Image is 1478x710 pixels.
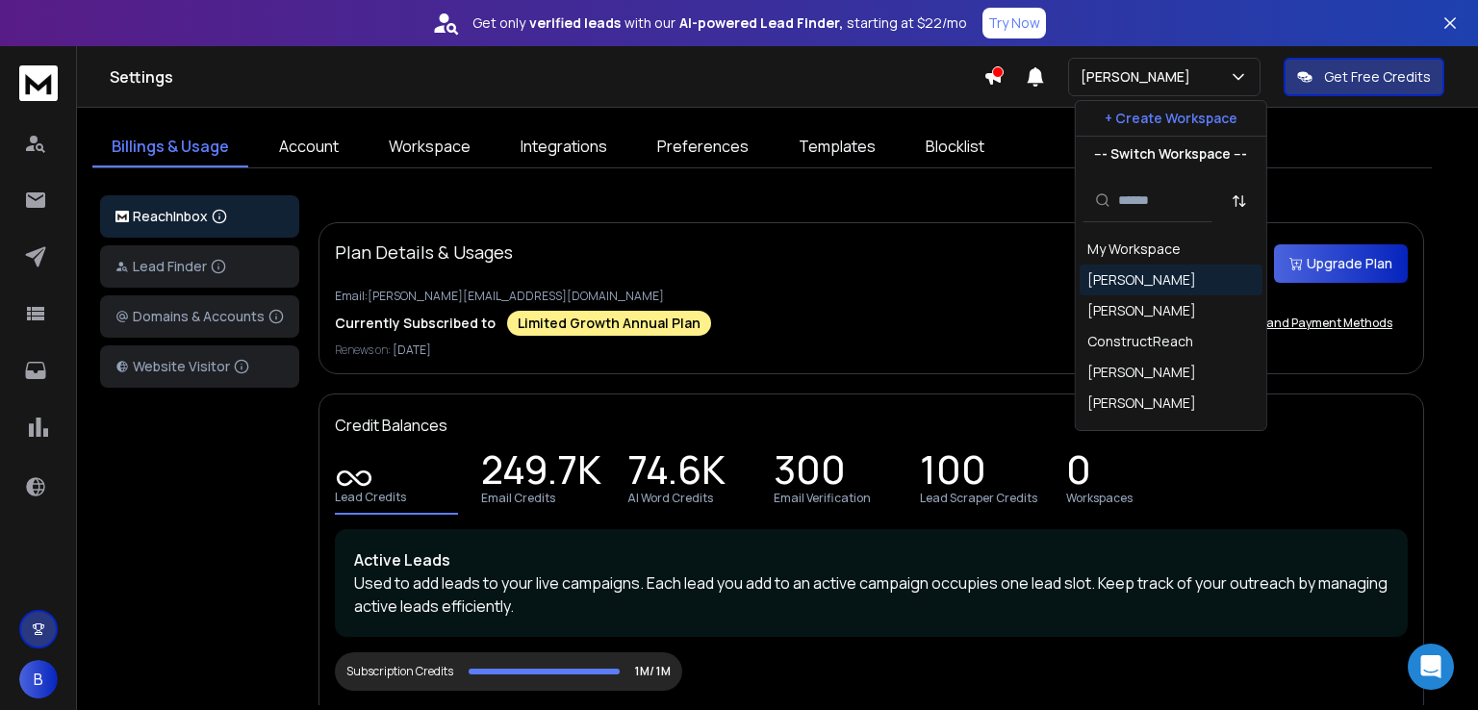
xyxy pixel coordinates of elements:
p: 74.6K [627,460,726,487]
button: Try Now [982,8,1046,38]
img: logo [19,65,58,101]
p: Get Free Credits [1324,67,1431,87]
button: B [19,660,58,698]
button: ReachInbox [100,195,299,238]
p: Renews on: [335,342,1408,358]
button: Sort by Sort A-Z [1220,182,1259,220]
p: Workspaces [1066,491,1133,506]
a: Preferences [638,127,768,167]
button: Website Visitor [100,345,299,388]
p: Plan Details & Usages [335,239,513,266]
p: Lead Scraper Credits [920,491,1037,506]
p: Used to add leads to your live campaigns. Each lead you add to an active campaign occupies one le... [354,571,1389,618]
p: Try Now [988,13,1040,33]
p: + Create Workspace [1105,109,1237,128]
button: Upgrade Plan [1274,244,1408,283]
div: ConstructReach [1087,332,1193,351]
p: Email Credits [481,491,555,506]
img: logo [115,211,129,223]
strong: AI-powered Lead Finder, [679,13,843,33]
div: [PERSON_NAME] [1087,393,1196,413]
button: Manage Billing and Payment Methods [1166,304,1408,342]
a: Workspace [369,127,490,167]
p: 100 [920,460,986,487]
p: Email Verification [774,491,871,506]
p: Active Leads [354,548,1389,571]
div: Dr [PERSON_NAME] [1087,424,1213,444]
div: Limited Growth Annual Plan [507,311,711,336]
button: Domains & Accounts [100,295,299,338]
p: Get only with our starting at $22/mo [472,13,967,33]
p: Credit Balances [335,414,447,437]
p: 249.7K [481,460,601,487]
p: [PERSON_NAME] [1081,67,1198,87]
a: Integrations [501,127,626,167]
strong: verified leads [529,13,621,33]
button: + Create Workspace [1076,101,1266,136]
a: Billings & Usage [92,127,248,167]
p: AI Word Credits [627,491,713,506]
p: 300 [774,460,846,487]
h1: Settings [110,65,983,89]
button: Get Free Credits [1284,58,1444,96]
div: [PERSON_NAME] [1087,301,1196,320]
button: Lead Finder [100,245,299,288]
a: Templates [779,127,895,167]
p: 0 [1066,460,1091,487]
p: Currently Subscribed to [335,314,496,333]
div: [PERSON_NAME] [1087,270,1196,290]
p: 1M/ 1M [635,664,671,679]
div: Open Intercom Messenger [1408,644,1454,690]
p: --- Switch Workspace --- [1094,144,1247,164]
a: Blocklist [906,127,1004,167]
span: [DATE] [393,342,431,358]
div: My Workspace [1087,240,1181,259]
p: Manage Billing and Payment Methods [1182,316,1392,331]
div: Subscription Credits [346,664,453,679]
p: Email: [PERSON_NAME][EMAIL_ADDRESS][DOMAIN_NAME] [335,289,1408,304]
a: Account [260,127,358,167]
div: [PERSON_NAME] [1087,363,1196,382]
p: Lead Credits [335,490,406,505]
